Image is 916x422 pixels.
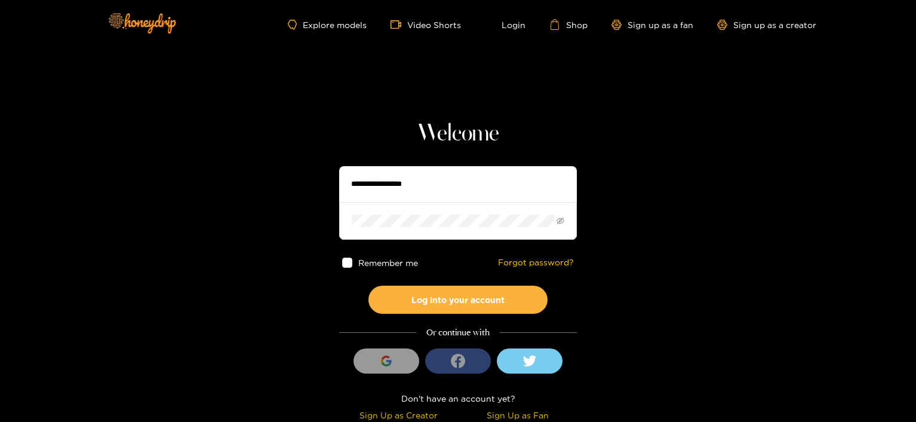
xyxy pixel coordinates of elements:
[339,326,577,340] div: Or continue with
[391,19,461,30] a: Video Shorts
[368,286,548,314] button: Log into your account
[485,19,525,30] a: Login
[358,258,418,267] span: Remember me
[717,20,816,30] a: Sign up as a creator
[557,217,564,225] span: eye-invisible
[342,408,455,422] div: Sign Up as Creator
[611,20,693,30] a: Sign up as a fan
[339,392,577,405] div: Don't have an account yet?
[391,19,407,30] span: video-camera
[339,120,577,148] h1: Welcome
[549,19,588,30] a: Shop
[461,408,574,422] div: Sign Up as Fan
[498,258,574,268] a: Forgot password?
[288,20,367,30] a: Explore models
